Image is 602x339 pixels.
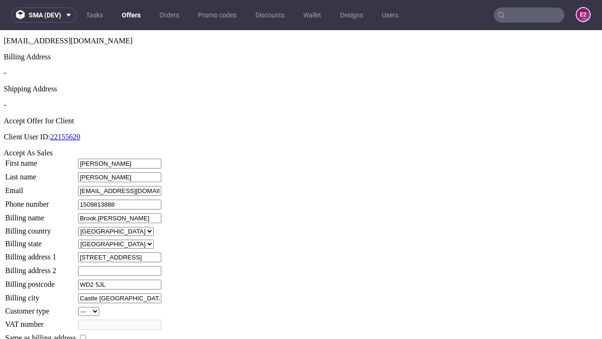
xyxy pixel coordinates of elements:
a: Promo codes [192,8,242,23]
a: Offers [116,8,146,23]
td: Phone number [5,169,77,180]
a: Designs [334,8,369,23]
figcaption: e2 [577,8,590,21]
a: Wallet [298,8,327,23]
a: Discounts [250,8,290,23]
td: Billing name [5,183,77,194]
td: Billing address 1 [5,222,77,233]
a: 22155620 [50,103,80,111]
td: Billing city [5,263,77,274]
a: Orders [154,8,185,23]
td: Billing country [5,196,77,206]
p: Client User ID: [4,103,598,111]
div: Shipping Address [4,55,598,63]
td: Billing postcode [5,249,77,260]
a: Users [376,8,404,23]
a: Tasks [80,8,109,23]
span: sma (dev) [29,12,61,18]
td: First name [5,128,77,139]
span: - [4,39,6,47]
div: Billing Address [4,23,598,31]
div: Accept As Sales [4,119,598,127]
td: VAT number [5,289,77,300]
td: Billing address 2 [5,235,77,246]
span: - [4,71,6,79]
td: Email [5,155,77,166]
span: [EMAIL_ADDRESS][DOMAIN_NAME] [4,7,133,15]
td: Billing state [5,209,77,219]
td: Customer type [5,276,77,286]
button: sma (dev) [11,8,77,23]
td: Last name [5,142,77,153]
div: Accept Offer for Client [4,87,598,95]
td: Same as billing address [5,303,77,313]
